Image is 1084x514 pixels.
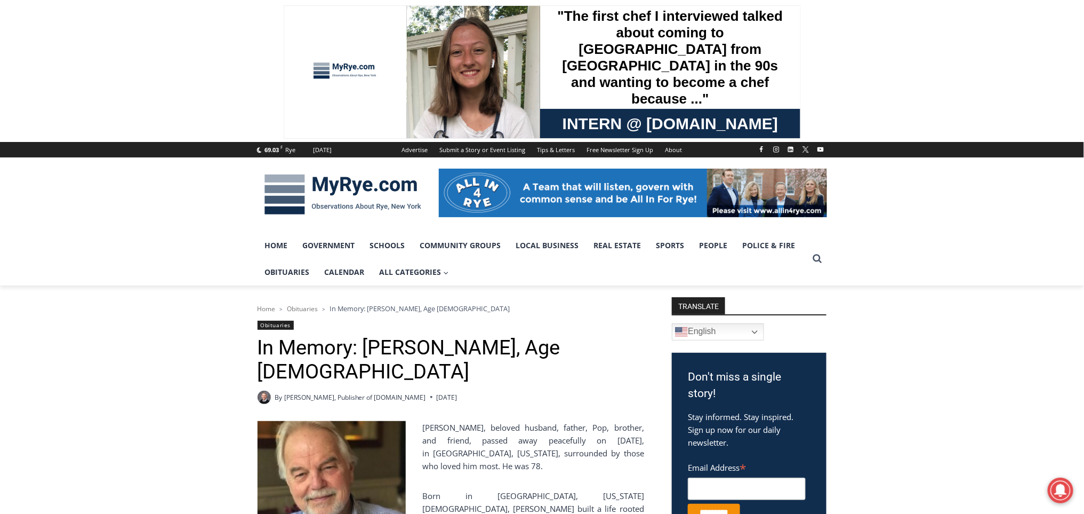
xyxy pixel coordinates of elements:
h4: [PERSON_NAME] Read Sanctuary Fall Fest: [DATE] [9,107,136,132]
a: [PERSON_NAME] Read Sanctuary Fall Fest: [DATE] [1,106,154,133]
button: Child menu of All Categories [372,259,456,286]
div: "The first chef I interviewed talked about coming to [GEOGRAPHIC_DATA] from [GEOGRAPHIC_DATA] in ... [269,1,504,104]
div: 3 [111,90,116,101]
img: All in for Rye [439,169,827,217]
nav: Secondary Navigation [396,142,688,157]
nav: Breadcrumbs [258,303,644,314]
p: Stay informed. Stay inspired. Sign up now for our daily newsletter. [688,410,810,449]
a: Author image [258,391,271,404]
a: Intern @ [DOMAIN_NAME] [256,104,517,133]
time: [DATE] [437,392,457,402]
strong: TRANSLATE [672,297,725,314]
img: MyRye.com [258,167,428,223]
a: Schools [363,232,413,259]
div: / [119,90,122,101]
a: Free Newsletter Sign Up [581,142,660,157]
div: [DATE] [314,145,332,155]
a: Submit a Story or Event Listing [434,142,532,157]
span: In Memory: [PERSON_NAME], Age [DEMOGRAPHIC_DATA] [330,304,510,313]
span: > [280,305,283,313]
h1: In Memory: [PERSON_NAME], Age [DEMOGRAPHIC_DATA] [258,336,644,384]
a: Real Estate [587,232,649,259]
nav: Primary Navigation [258,232,808,286]
a: Instagram [770,143,783,156]
a: Home [258,232,295,259]
a: Obituaries [258,259,317,286]
h3: Don't miss a single story! [688,369,810,402]
a: Tips & Letters [532,142,581,157]
span: > [323,305,326,313]
a: Government [295,232,363,259]
a: Obituaries [287,304,318,313]
a: [PERSON_NAME], Publisher of [DOMAIN_NAME] [284,393,426,402]
a: Linkedin [784,143,797,156]
a: Local Business [509,232,587,259]
a: Facebook [755,143,768,156]
div: Rye [286,145,296,155]
a: About [660,142,688,157]
span: F [280,144,283,150]
a: Calendar [317,259,372,286]
a: Home [258,304,276,313]
button: View Search Form [808,249,827,268]
a: English [672,323,764,341]
span: Intern @ [DOMAIN_NAME] [279,106,494,130]
a: People [692,232,735,259]
a: Obituaries [258,321,294,330]
span: By [275,392,283,402]
div: 6 [124,90,129,101]
a: Community Groups [413,232,509,259]
span: 69.03 [264,146,279,154]
a: Sports [649,232,692,259]
p: [PERSON_NAME], beloved husband, father, Pop, brother, and friend, passed away peacefully on [DATE... [258,421,644,472]
a: X [799,143,812,156]
a: Police & Fire [735,232,803,259]
img: en [675,326,688,338]
a: YouTube [814,143,827,156]
label: Email Address [688,457,806,476]
a: Advertise [396,142,434,157]
div: Face Painting [111,31,149,88]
